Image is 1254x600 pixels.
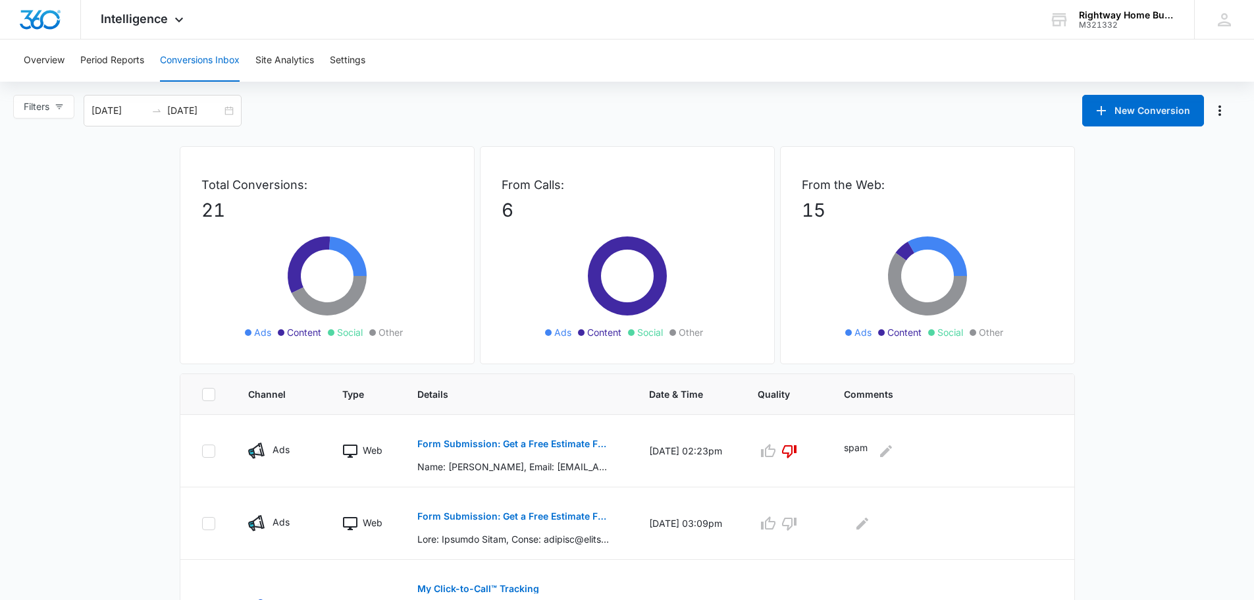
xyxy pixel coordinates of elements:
[587,325,621,339] span: Content
[255,40,314,82] button: Site Analytics
[201,196,453,224] p: 21
[330,40,365,82] button: Settings
[363,443,382,457] p: Web
[273,515,290,529] p: Ads
[167,103,222,118] input: End date
[151,105,162,116] span: swap-right
[254,325,271,339] span: Ads
[417,387,598,401] span: Details
[24,40,65,82] button: Overview
[337,325,363,339] span: Social
[854,325,872,339] span: Ads
[273,443,290,456] p: Ads
[417,460,609,474] p: Name: [PERSON_NAME], Email: [EMAIL_ADDRESS][DOMAIN_NAME], Phone: [PHONE_NUMBER], Zip Code: 38063,...
[379,325,403,339] span: Other
[679,325,703,339] span: Other
[637,325,663,339] span: Social
[287,325,321,339] span: Content
[101,12,168,26] span: Intelligence
[844,441,868,462] p: spam
[24,99,49,114] span: Filters
[802,196,1053,224] p: 15
[417,501,609,532] button: Form Submission: Get a Free Estimate Form - NEW [DATE]
[151,105,162,116] span: to
[248,387,291,401] span: Channel
[417,584,539,593] p: My Click-to-Call™ Tracking
[417,428,609,460] button: Form Submission: Get a Free Estimate Form - NEW [DATE]
[201,176,453,194] p: Total Conversions:
[937,325,963,339] span: Social
[91,103,146,118] input: Start date
[844,387,1034,401] span: Comments
[887,325,922,339] span: Content
[80,40,144,82] button: Period Reports
[1082,95,1204,126] button: New Conversion
[633,415,742,487] td: [DATE] 02:23pm
[342,387,367,401] span: Type
[852,513,873,534] button: Edit Comments
[1079,10,1175,20] div: account name
[417,532,609,546] p: Lore: Ipsumdo Sitam, Conse: adipisc@elitsedd.ei, Tempo: 9120928411, Inc Utla: 80237, Etdo Magnaal...
[1079,20,1175,30] div: account id
[502,176,753,194] p: From Calls:
[502,196,753,224] p: 6
[633,487,742,560] td: [DATE] 03:09pm
[417,512,609,521] p: Form Submission: Get a Free Estimate Form - NEW [DATE]
[649,387,707,401] span: Date & Time
[758,387,793,401] span: Quality
[417,439,609,449] p: Form Submission: Get a Free Estimate Form - NEW [DATE]
[13,95,74,119] button: Filters
[363,516,382,530] p: Web
[554,325,571,339] span: Ads
[875,441,897,462] button: Edit Comments
[160,40,240,82] button: Conversions Inbox
[802,176,1053,194] p: From the Web:
[1209,100,1230,121] button: Manage Numbers
[979,325,1003,339] span: Other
